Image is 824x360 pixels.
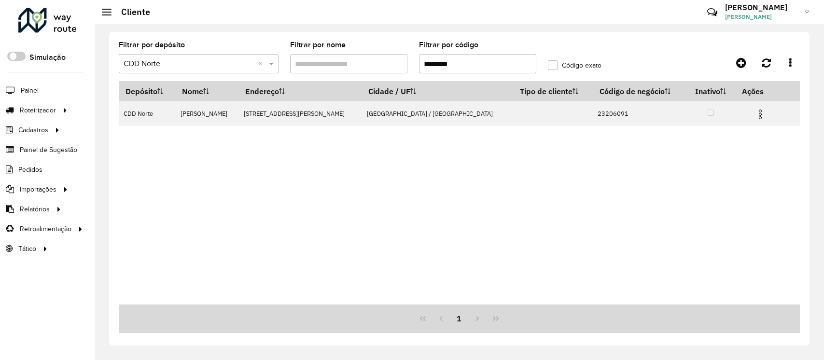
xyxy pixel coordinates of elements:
label: Filtrar por depósito [119,39,185,51]
th: Código de negócio [593,81,686,101]
th: Endereço [238,81,362,101]
th: Ações [735,81,793,101]
button: 1 [450,309,469,328]
td: CDD Norte [119,101,175,126]
span: Tático [18,244,36,254]
th: Inativo [686,81,736,101]
th: Tipo de cliente [513,81,593,101]
label: Simulação [29,52,66,63]
span: Relatórios [20,204,50,214]
span: Painel [21,85,39,96]
span: Importações [20,184,56,194]
label: Filtrar por código [419,39,478,51]
td: [STREET_ADDRESS][PERSON_NAME] [238,101,362,126]
th: Cidade / UF [362,81,513,101]
span: Roteirizador [20,105,56,115]
td: [GEOGRAPHIC_DATA] / [GEOGRAPHIC_DATA] [362,101,513,126]
td: [PERSON_NAME] [175,101,238,126]
span: Cadastros [18,125,48,135]
h3: [PERSON_NAME] [725,3,797,12]
th: Depósito [119,81,175,101]
label: Código exato [548,60,601,70]
td: 23206091 [593,101,686,126]
a: Contato Rápido [702,2,723,23]
h2: Cliente [112,7,150,17]
span: Painel de Sugestão [20,145,77,155]
label: Filtrar por nome [290,39,346,51]
th: Nome [175,81,238,101]
span: [PERSON_NAME] [725,13,797,21]
span: Clear all [258,58,266,69]
span: Retroalimentação [20,224,71,234]
span: Pedidos [18,165,42,175]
